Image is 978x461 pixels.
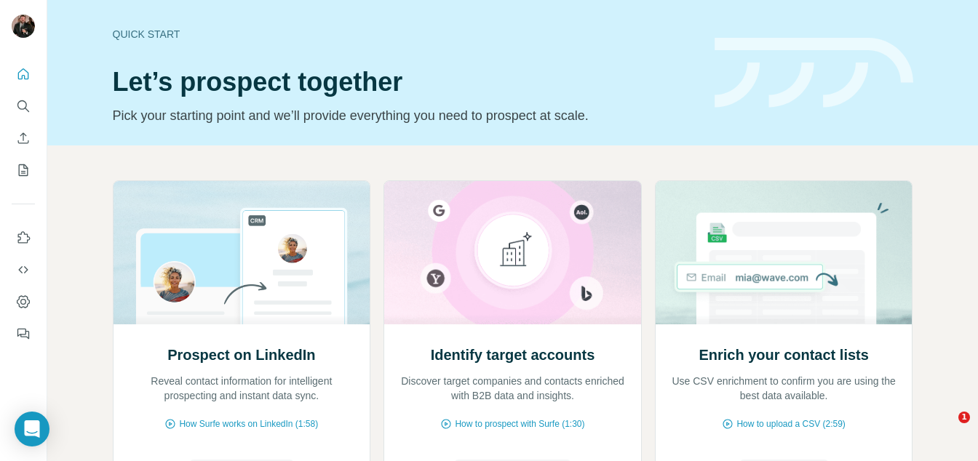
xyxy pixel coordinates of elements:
p: Use CSV enrichment to confirm you are using the best data available. [670,374,898,403]
img: banner [715,38,913,108]
img: Prospect on LinkedIn [113,181,371,324]
button: Dashboard [12,289,35,315]
h1: Let’s prospect together [113,68,697,97]
div: Quick start [113,27,697,41]
h2: Identify target accounts [431,345,595,365]
h2: Prospect on LinkedIn [167,345,315,365]
button: Enrich CSV [12,125,35,151]
button: Feedback [12,321,35,347]
img: Avatar [12,15,35,38]
span: How Surfe works on LinkedIn (1:58) [179,417,318,430]
button: Quick start [12,61,35,87]
img: Identify target accounts [383,181,642,324]
p: Pick your starting point and we’ll provide everything you need to prospect at scale. [113,105,697,126]
iframe: Intercom live chat [929,412,963,446]
p: Reveal contact information for intelligent prospecting and instant data sync. [128,374,356,403]
button: Search [12,93,35,119]
p: Discover target companies and contacts enriched with B2B data and insights. [399,374,627,403]
button: Use Surfe API [12,257,35,283]
button: My lists [12,157,35,183]
span: How to prospect with Surfe (1:30) [455,417,584,430]
div: Open Intercom Messenger [15,412,49,446]
span: How to upload a CSV (2:59) [736,417,845,430]
button: Use Surfe on LinkedIn [12,225,35,251]
img: Enrich your contact lists [655,181,913,324]
h2: Enrich your contact lists [699,345,868,365]
span: 1 [958,412,970,423]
